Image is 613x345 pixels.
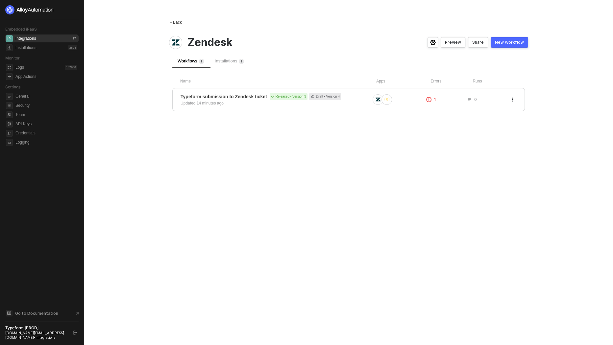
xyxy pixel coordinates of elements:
div: Typeform [PROD] [5,325,67,331]
span: 0 [474,97,477,102]
span: ← [169,20,173,25]
span: API Keys [15,120,77,128]
span: General [15,92,77,100]
span: Security [15,102,77,109]
span: Zendesk [187,36,233,49]
span: icon-app-actions [6,73,13,80]
span: icon-exclamation [426,97,431,102]
span: api-key [6,121,13,127]
span: icon-logs [6,64,13,71]
button: New Workflow [491,37,528,48]
span: general [6,93,13,100]
a: Knowledge Base [5,309,79,317]
span: 1 [241,59,243,63]
div: Apps [376,79,430,84]
div: New Workflow [495,40,524,45]
span: Workflows [178,58,204,63]
div: Released • Version 3 [270,93,307,100]
button: Share [468,37,488,48]
span: team [6,111,13,118]
span: logging [6,139,13,146]
img: integration-icon [172,38,180,46]
img: logo [5,5,54,14]
span: Installations [215,58,244,63]
div: Installations [15,45,36,51]
div: Integrations [15,36,36,41]
div: Updated 14 minutes ago [181,100,224,106]
span: Team [15,111,77,119]
span: documentation [6,310,12,316]
span: 1 [434,97,436,102]
span: Logging [15,138,77,146]
div: Draft • Version 4 [309,93,341,100]
button: Preview [441,37,465,48]
img: icon [384,97,389,102]
span: Monitor [5,56,20,60]
span: Credentials [15,129,77,137]
span: installations [6,44,13,51]
span: Typeform submission to Zendesk ticket [181,93,267,100]
div: Name [180,79,376,84]
a: logo [5,5,79,14]
span: credentials [6,130,13,137]
div: Runs [473,79,517,84]
span: logout [73,331,77,334]
div: App Actions [15,74,36,80]
span: icon-list [467,98,471,102]
span: Go to Documentation [15,310,58,316]
span: icon-settings [430,40,436,45]
div: [DOMAIN_NAME][EMAIL_ADDRESS][DOMAIN_NAME] • integrations [5,331,67,340]
div: 147648 [65,65,77,70]
div: Back [169,20,182,25]
span: document-arrow [74,310,81,317]
div: Errors [430,79,473,84]
div: Logs [15,65,24,70]
div: Preview [445,40,461,45]
span: Settings [5,84,20,89]
div: Share [472,40,484,45]
sup: 1 [239,59,244,64]
div: 2894 [68,45,77,50]
span: 1 [201,59,203,63]
div: 27 [71,36,77,41]
span: integrations [6,35,13,42]
span: security [6,102,13,109]
img: icon [376,97,380,102]
span: Embedded iPaaS [5,27,37,32]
